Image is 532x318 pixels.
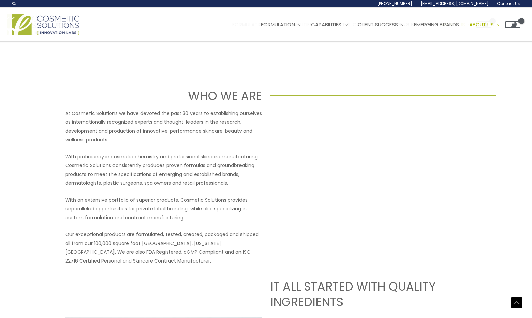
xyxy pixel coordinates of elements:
[353,15,409,35] a: Client Success
[270,279,467,310] h2: IT ALL STARTED WITH QUALITY INGREDIENTS
[464,15,505,35] a: About Us
[421,1,489,6] span: [EMAIL_ADDRESS][DOMAIN_NAME]
[65,196,262,222] p: With an extensive portfolio of superior products, Cosmetic Solutions provides unparalleled opport...
[358,21,398,28] span: Client Success
[270,109,467,220] iframe: Get to know Cosmetic Solutions Private Label Skin Care
[36,88,262,104] h1: WHO WE ARE
[12,14,79,35] img: Cosmetic Solutions Logo
[497,1,520,6] span: Contact Us
[469,21,494,28] span: About Us
[414,21,459,28] span: Emerging Brands
[505,21,520,28] a: View Shopping Cart, empty
[409,15,464,35] a: Emerging Brands
[251,15,520,35] nav: Site Navigation
[65,152,262,187] p: With proficiency in cosmetic chemistry and professional skincare manufacturing, Cosmetic Solution...
[65,109,262,144] p: At Cosmetic Solutions we have devoted the past 30 years to establishing ourselves as internationa...
[65,230,262,265] p: Our exceptional products are formulated, tested, created, packaged and shipped all from our 100,0...
[306,15,353,35] a: Capabilities
[256,15,306,35] a: Formulation
[12,1,17,6] a: Search icon link
[261,21,295,28] span: Formulation
[377,1,412,6] span: [PHONE_NUMBER]
[311,21,341,28] span: Capabilities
